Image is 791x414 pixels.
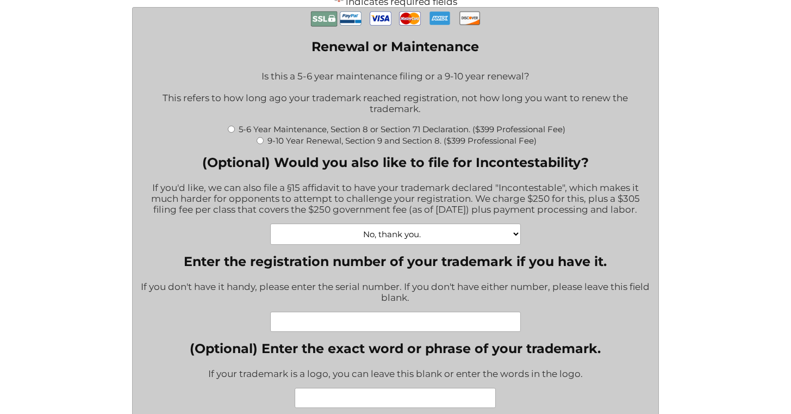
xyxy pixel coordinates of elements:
img: MasterCard [399,8,421,29]
div: Is this a 5-6 year maintenance filing or a 9-10 year renewal? This refers to how long ago your tr... [141,64,650,123]
legend: Renewal or Maintenance [312,39,479,54]
label: 5-6 Year Maintenance, Section 8 or Section 71 Declaration. ($399 Professional Fee) [239,124,565,134]
img: Visa [370,8,391,29]
div: If you'd like, we can also file a §15 affidavit to have your trademark declared "Incontestable", ... [141,175,650,224]
div: If your trademark is a logo, you can leave this blank or enter the words in the logo. [190,361,601,388]
label: (Optional) Would you also like to file for Incontestability? [141,155,650,170]
label: Enter the registration number of your trademark if you have it. [141,254,650,269]
label: (Optional) Enter the exact word or phrase of your trademark. [190,341,601,356]
img: Discover [459,8,481,28]
div: If you don't have it handy, please enter the serial number. If you don't have either number, plea... [141,274,650,312]
img: PayPal [340,8,362,29]
img: AmEx [429,8,451,29]
label: 9-10 Year Renewal, Section 9 and Section 8. ($399 Professional Fee) [267,135,537,146]
img: Secure Payment with SSL [310,8,338,30]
